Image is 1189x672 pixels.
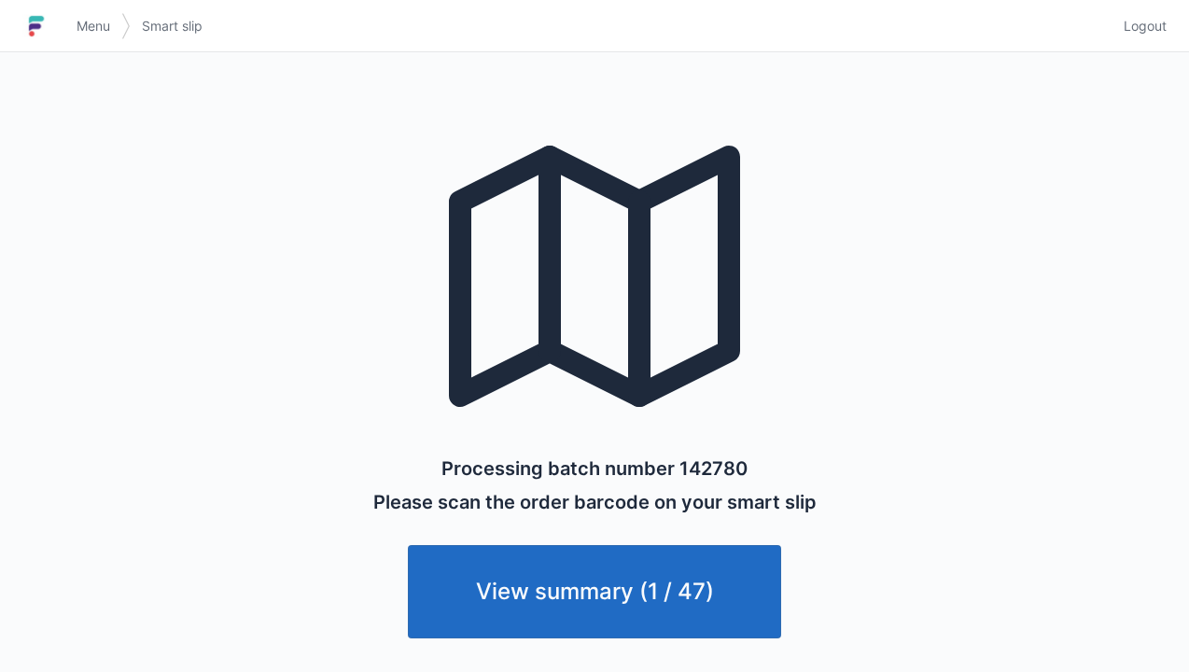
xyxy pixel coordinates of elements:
img: svg> [121,4,131,49]
span: Smart slip [142,17,203,35]
a: View summary (1 / 47) [408,545,781,638]
span: Logout [1124,17,1167,35]
a: Smart slip [131,9,214,43]
span: Menu [77,17,110,35]
a: Menu [65,9,121,43]
a: Logout [1112,9,1167,43]
img: logo-small.jpg [22,11,50,41]
p: Please scan the order barcode on your smart slip [373,489,817,515]
p: Processing batch number 142780 [441,455,748,482]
